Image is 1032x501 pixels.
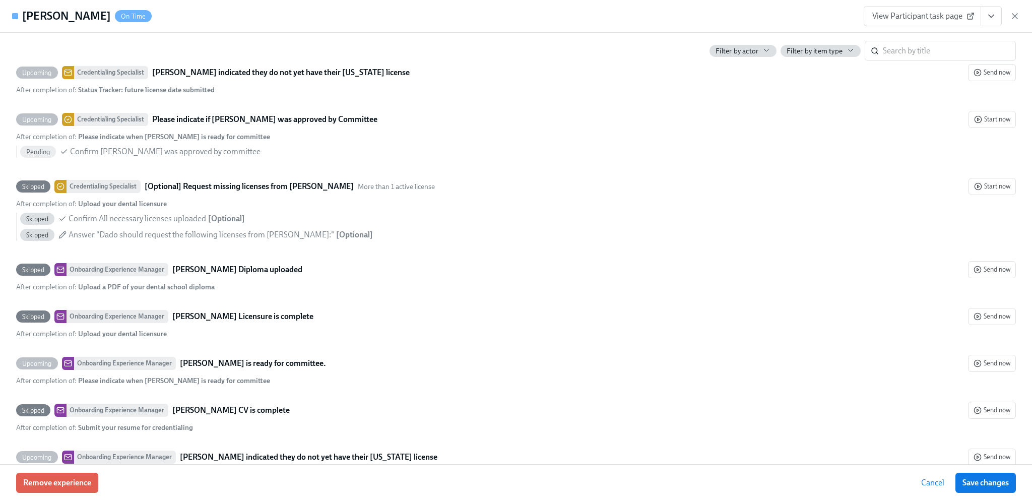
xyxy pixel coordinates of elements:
button: UpcomingCredentialing Specialist[PERSON_NAME] indicated they do not yet have their [US_STATE] lic... [968,64,1016,81]
span: This task uses the "More than 1 active license" audience [358,182,435,192]
strong: [PERSON_NAME] Diploma uploaded [172,264,302,276]
div: Onboarding Experience Manager [74,357,176,370]
span: On Time [115,13,152,20]
div: After completion of : [16,85,215,95]
button: SkippedCredentialing Specialist[Optional] Request missing licenses from [PERSON_NAME]More than 1 ... [969,178,1016,195]
div: After completion of : [16,423,193,432]
span: Send now [974,452,1010,462]
strong: [Optional] Request missing licenses from [PERSON_NAME] [145,180,354,193]
div: [ Optional ] [208,213,245,224]
button: SkippedOnboarding Experience Manager[PERSON_NAME] CV is completeAfter completion of: Submit your ... [968,402,1016,419]
span: Skipped [20,231,54,239]
div: After completion of : [16,376,270,386]
div: After completion of : [16,282,215,292]
div: [ Optional ] [336,229,373,240]
button: Remove experience [16,473,98,493]
strong: [PERSON_NAME] is ready for committee. [180,357,326,369]
button: Save changes [955,473,1016,493]
span: Confirm All necessary licenses uploaded [69,213,206,224]
strong: Please indicate if [PERSON_NAME] was approved by Committee [152,113,377,126]
span: Save changes [962,478,1009,488]
span: Send now [974,405,1010,415]
span: Send now [974,311,1010,322]
strong: Status Tracker: future license date submitted [78,86,215,94]
a: View Participant task page [864,6,981,26]
h4: [PERSON_NAME] [22,9,111,24]
strong: [PERSON_NAME] CV is complete [172,404,290,416]
button: Cancel [914,473,951,493]
strong: [PERSON_NAME] indicated they do not yet have their [US_STATE] license [180,451,437,463]
span: Upcoming [16,454,58,461]
span: Send now [974,265,1010,275]
button: UpcomingOnboarding Experience Manager[PERSON_NAME] is ready for committee.After completion of: Pl... [968,355,1016,372]
button: UpcomingOnboarding Experience Manager[PERSON_NAME] indicated they do not yet have their [US_STATE... [968,449,1016,466]
div: After completion of : [16,329,167,339]
span: Answer "Dado should request the following licenses from [PERSON_NAME]:" [69,229,334,240]
button: Filter by actor [709,45,777,57]
strong: Submit your resume for credentialing [78,423,193,432]
strong: Upload your dental licensure [78,330,167,338]
div: After completion of : [16,199,167,209]
span: Confirm [PERSON_NAME] was approved by committee [70,146,261,157]
span: Send now [974,68,1010,78]
span: Skipped [20,215,54,223]
span: Upcoming [16,360,58,367]
span: Skipped [16,266,50,274]
div: Onboarding Experience Manager [67,310,168,323]
span: Skipped [16,313,50,321]
span: View Participant task page [872,11,973,21]
span: Skipped [16,183,50,191]
div: Credentialing Specialist [74,66,148,79]
div: After completion of : [16,132,270,142]
span: Cancel [921,478,944,488]
span: Filter by actor [716,46,758,56]
div: Onboarding Experience Manager [67,404,168,417]
button: UpcomingCredentialing SpecialistPlease indicate if [PERSON_NAME] was approved by CommitteeAfter c... [969,111,1016,128]
span: Remove experience [23,478,91,488]
div: Onboarding Experience Manager [67,263,168,276]
span: Pending [20,148,56,156]
strong: Please indicate when [PERSON_NAME] is ready for committee [78,133,270,141]
button: SkippedOnboarding Experience Manager[PERSON_NAME] Licensure is completeAfter completion of: Uploa... [968,308,1016,325]
div: Credentialing Specialist [67,180,141,193]
strong: Upload your dental licensure [78,200,167,208]
strong: Upload a PDF of your dental school diploma [78,283,215,291]
span: Start now [974,181,1010,192]
input: Search by title [883,41,1016,61]
span: Start now [974,114,1010,124]
div: Credentialing Specialist [74,113,148,126]
strong: [PERSON_NAME] Licensure is complete [172,310,313,323]
span: Filter by item type [787,46,843,56]
div: Onboarding Experience Manager [74,451,176,464]
button: Filter by item type [781,45,861,57]
button: SkippedOnboarding Experience Manager[PERSON_NAME] Diploma uploadedAfter completion of: Upload a P... [968,261,1016,278]
strong: Please indicate when [PERSON_NAME] is ready for committee [78,377,270,385]
span: Send now [974,358,1010,368]
span: Upcoming [16,116,58,123]
span: Skipped [16,407,50,414]
button: View task page [981,6,1002,26]
span: Upcoming [16,69,58,77]
strong: [PERSON_NAME] indicated they do not yet have their [US_STATE] license [152,67,410,79]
